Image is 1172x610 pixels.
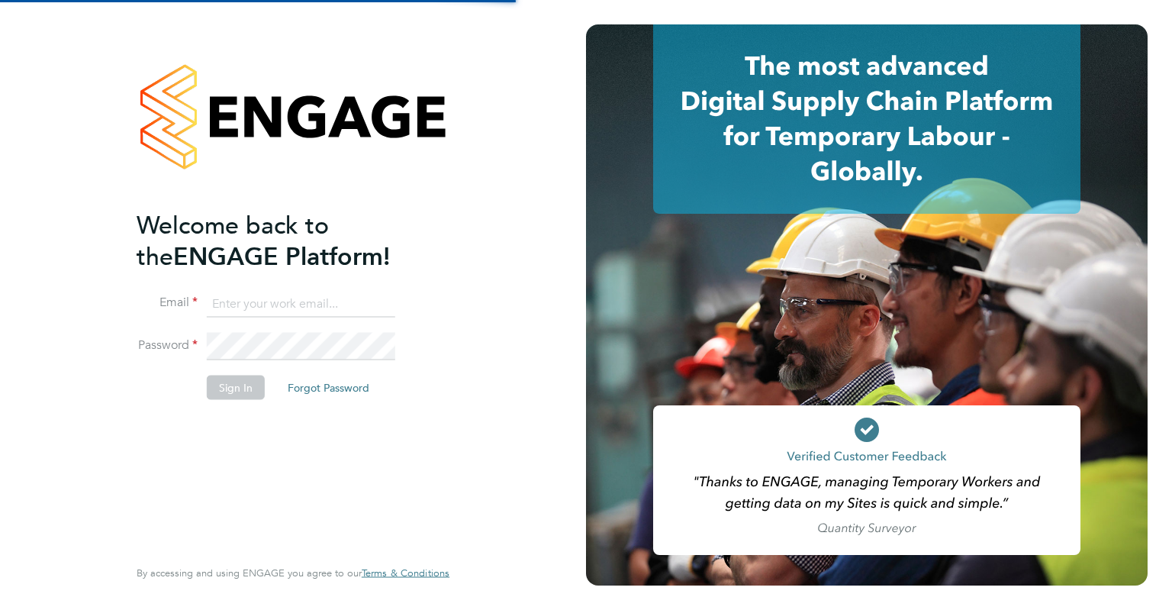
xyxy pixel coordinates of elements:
span: Welcome back to the [137,210,329,271]
label: Email [137,295,198,311]
span: By accessing and using ENGAGE you agree to our [137,566,449,579]
button: Sign In [207,376,265,400]
button: Forgot Password [275,376,382,400]
span: Terms & Conditions [362,566,449,579]
label: Password [137,337,198,353]
h2: ENGAGE Platform! [137,209,434,272]
input: Enter your work email... [207,290,395,318]
a: Terms & Conditions [362,567,449,579]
